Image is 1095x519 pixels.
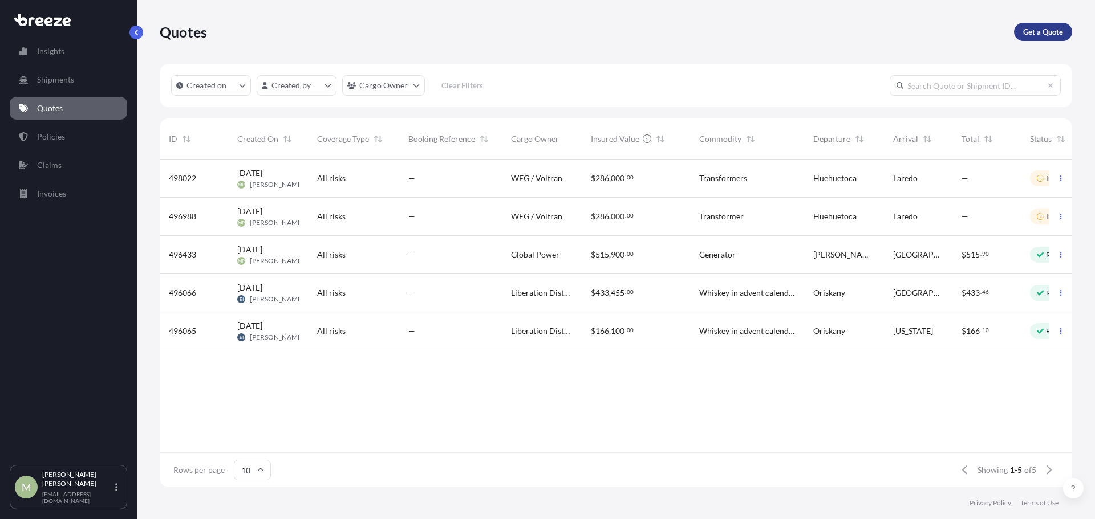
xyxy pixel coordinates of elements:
span: . [625,290,626,294]
span: 000 [611,174,624,182]
span: 00 [627,328,634,332]
span: MP [238,217,245,228]
span: , [609,212,611,220]
button: Sort [982,132,995,146]
span: , [609,251,611,259]
p: Ready [1046,288,1065,297]
span: 00 [627,214,634,218]
span: — [408,173,415,184]
p: Invoices [37,188,66,199]
button: createdOn Filter options [171,75,251,96]
span: [DATE] [237,282,262,293]
span: , [609,174,611,182]
span: Coverage Type [317,133,369,145]
span: . [980,252,982,256]
span: 286 [595,174,609,182]
span: 166 [966,327,980,335]
span: 000 [611,212,624,220]
a: Policies [10,125,127,148]
p: Created by [271,80,311,91]
button: Sort [281,132,294,146]
p: [PERSON_NAME] [PERSON_NAME] [42,470,113,488]
span: 515 [966,251,980,259]
span: 00 [627,175,634,179]
span: Global Power [511,249,559,260]
span: Generator [699,249,736,260]
span: Departure [813,133,850,145]
span: [DATE] [237,206,262,217]
span: 286 [595,212,609,220]
p: Ready [1046,250,1065,259]
span: 166 [595,327,609,335]
span: . [625,214,626,218]
span: $ [962,289,966,297]
span: All risks [317,287,346,299]
p: [EMAIL_ADDRESS][DOMAIN_NAME] [42,491,113,504]
span: Liberation Distribution [511,325,573,337]
button: Sort [920,132,934,146]
input: Search Quote or Shipment ID... [890,75,1061,96]
span: $ [591,251,595,259]
span: 90 [982,252,989,256]
span: 900 [611,251,624,259]
button: Sort [477,132,491,146]
span: 100 [611,327,624,335]
span: Created On [237,133,278,145]
span: . [625,252,626,256]
span: $ [591,327,595,335]
span: 496433 [169,249,196,260]
span: , [609,327,611,335]
span: Rows per page [173,464,225,476]
span: Huehuetoca [813,173,857,184]
span: Laredo [893,211,918,222]
span: MP [238,179,245,190]
a: Get a Quote [1014,23,1072,41]
span: 433 [595,289,609,297]
span: — [408,249,415,260]
span: 46 [982,290,989,294]
span: — [408,211,415,222]
span: WEG / Voltran [511,173,562,184]
p: Clear Filters [441,80,483,91]
a: Invoices [10,182,127,205]
span: 10 [982,328,989,332]
span: 515 [595,251,609,259]
span: Booking Reference [408,133,475,145]
button: createdBy Filter options [257,75,336,96]
span: 496988 [169,211,196,222]
span: Arrival [893,133,918,145]
p: Quotes [37,103,63,114]
span: All risks [317,325,346,337]
span: $ [962,327,966,335]
span: M [22,481,31,493]
span: Commodity [699,133,741,145]
button: Sort [853,132,866,146]
span: EI [240,293,244,305]
a: Quotes [10,97,127,120]
span: . [980,328,982,332]
p: Insights [37,46,64,57]
span: [PERSON_NAME] [250,256,304,265]
button: Sort [654,132,667,146]
p: Ready [1046,326,1065,336]
span: 496066 [169,287,196,299]
span: 00 [627,252,634,256]
span: [PERSON_NAME] [250,295,304,304]
p: Claims [37,160,62,171]
span: Oriskany [813,325,845,337]
p: Terms of Use [1020,498,1058,508]
span: [DATE] [237,244,262,255]
span: Total [962,133,979,145]
p: In Review [1046,212,1076,221]
span: — [408,325,415,337]
p: Policies [37,131,65,142]
a: Claims [10,154,127,177]
span: . [625,175,626,179]
span: [DATE] [237,320,262,332]
span: Oriskany [813,287,845,299]
a: Privacy Policy [970,498,1011,508]
span: 455 [611,289,624,297]
button: Clear Filters [431,76,494,95]
span: — [962,211,968,222]
span: [PERSON_NAME] [250,218,304,227]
